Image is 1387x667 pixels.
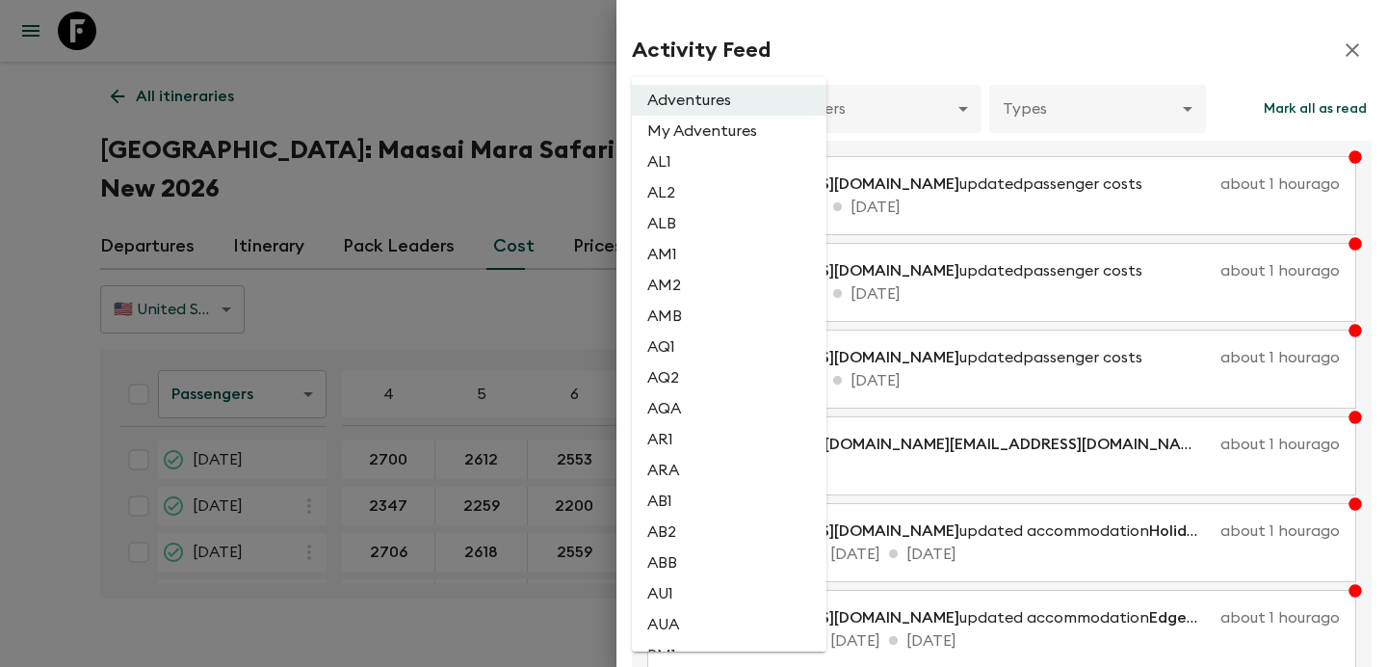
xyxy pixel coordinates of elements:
li: ALB [632,208,826,239]
li: My Adventures [632,116,826,147]
li: AUA [632,609,826,640]
li: ABB [632,547,826,578]
li: AL2 [632,177,826,208]
li: AM1 [632,239,826,270]
li: AQ1 [632,332,826,362]
li: AL1 [632,147,826,177]
li: AQ2 [632,362,826,393]
li: AU1 [632,578,826,609]
li: ARA [632,455,826,486]
li: AMB [632,301,826,332]
li: AR1 [632,424,826,455]
li: AM2 [632,270,826,301]
li: AQA [632,393,826,424]
li: AB1 [632,486,826,517]
li: AB2 [632,517,826,547]
li: Adventures [632,85,826,116]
